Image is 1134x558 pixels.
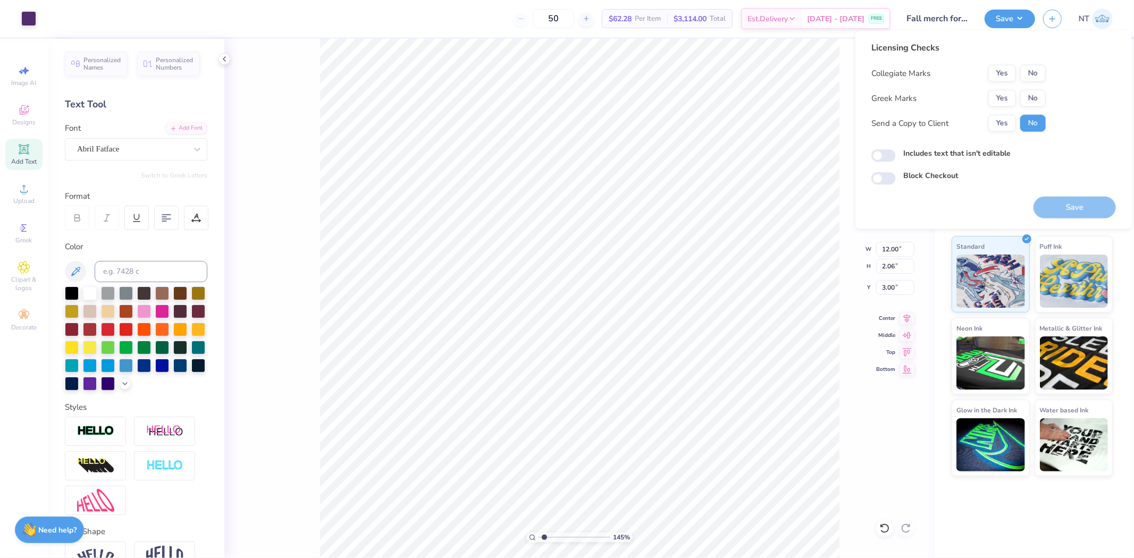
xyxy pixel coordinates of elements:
[1020,65,1046,82] button: No
[83,56,121,71] span: Personalized Names
[16,236,32,244] span: Greek
[871,67,930,80] div: Collegiate Marks
[674,13,707,24] span: $3,114.00
[871,41,1046,54] div: Licensing Checks
[65,97,207,112] div: Text Tool
[1040,404,1089,416] span: Water based Ink
[988,65,1016,82] button: Yes
[1020,90,1046,107] button: No
[988,115,1016,132] button: Yes
[903,148,1011,159] label: Includes text that isn't editable
[1040,241,1062,252] span: Puff Ink
[1040,323,1103,334] span: Metallic & Glitter Ink
[533,9,574,28] input: – –
[876,332,895,339] span: Middle
[807,13,864,24] span: [DATE] - [DATE]
[871,92,917,105] div: Greek Marks
[903,170,958,181] label: Block Checkout
[1092,9,1113,29] img: Nestor Talens
[156,56,194,71] span: Personalized Numbers
[956,336,1025,390] img: Neon Ink
[1079,9,1113,29] a: NT
[65,401,207,413] div: Styles
[710,13,726,24] span: Total
[898,8,977,29] input: Untitled Design
[77,489,114,512] img: Free Distort
[39,525,77,535] strong: Need help?
[876,349,895,356] span: Top
[12,118,36,126] span: Designs
[11,323,37,332] span: Decorate
[985,10,1035,28] button: Save
[11,157,37,166] span: Add Text
[95,261,207,282] input: e.g. 7428 c
[65,190,208,202] div: Format
[5,275,43,292] span: Clipart & logos
[77,425,114,437] img: Stroke
[613,532,630,542] span: 145 %
[988,90,1016,107] button: Yes
[871,117,948,130] div: Send a Copy to Client
[609,13,632,24] span: $62.28
[165,122,207,134] div: Add Font
[65,241,207,253] div: Color
[876,366,895,373] span: Bottom
[146,460,183,472] img: Negative Space
[956,404,1017,416] span: Glow in the Dark Ink
[956,241,985,252] span: Standard
[65,122,81,134] label: Font
[141,171,207,180] button: Switch to Greek Letters
[1040,255,1108,308] img: Puff Ink
[77,458,114,475] img: 3d Illusion
[13,197,35,205] span: Upload
[747,13,788,24] span: Est. Delivery
[1040,336,1108,390] img: Metallic & Glitter Ink
[1020,115,1046,132] button: No
[956,418,1025,471] img: Glow in the Dark Ink
[635,13,661,24] span: Per Item
[871,15,882,22] span: FREE
[65,526,207,538] div: Text Shape
[1040,418,1108,471] img: Water based Ink
[1079,13,1089,25] span: NT
[876,315,895,322] span: Center
[956,255,1025,308] img: Standard
[956,323,982,334] span: Neon Ink
[12,79,37,87] span: Image AI
[146,425,183,438] img: Shadow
